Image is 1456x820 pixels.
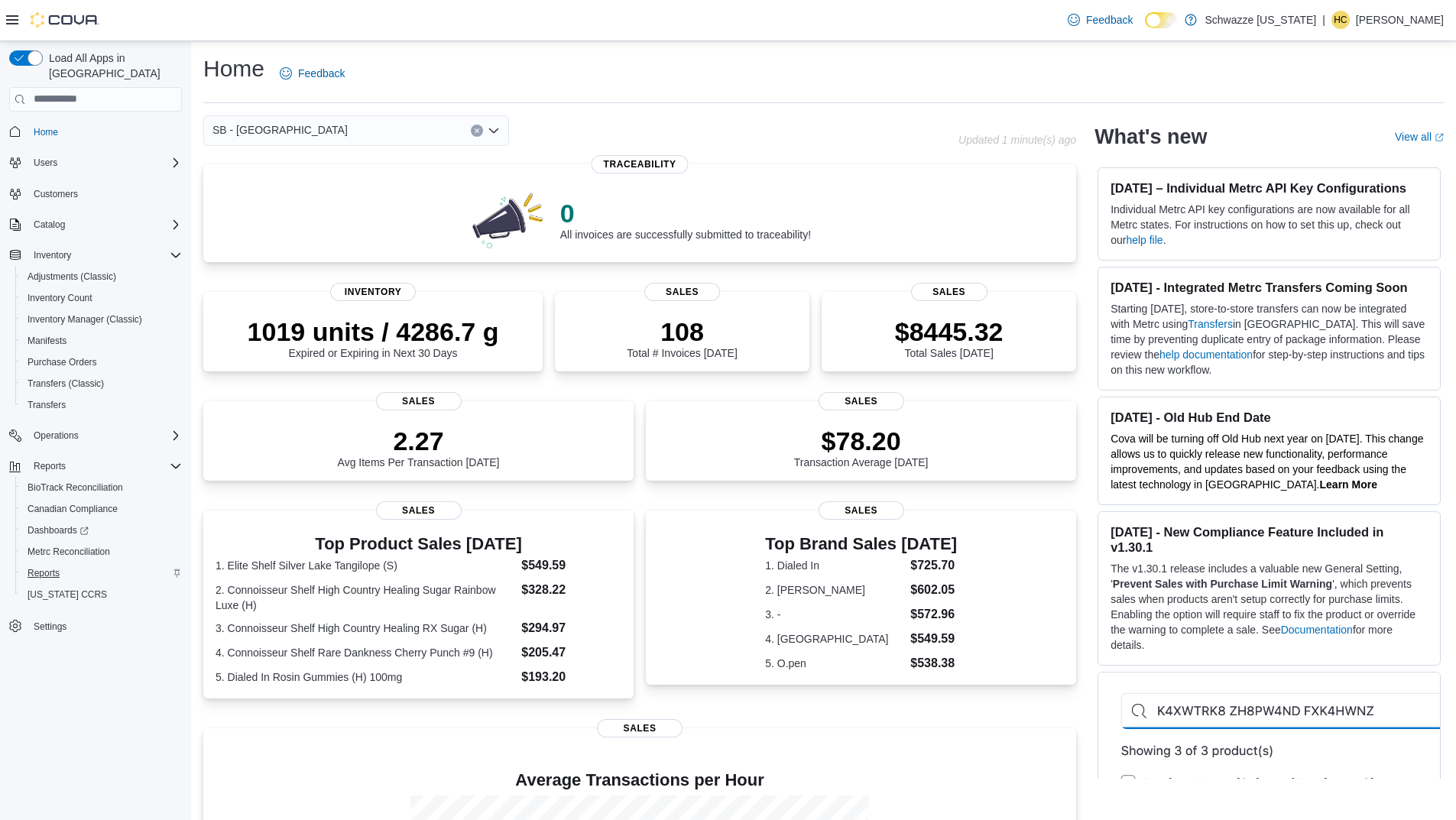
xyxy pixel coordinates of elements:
[212,121,348,139] span: SB - [GEOGRAPHIC_DATA]
[274,58,351,89] a: Feedback
[15,266,188,287] button: Adjustments (Classic)
[765,631,904,647] dt: 4. [GEOGRAPHIC_DATA]
[15,309,188,330] button: Inventory Manager (Classic)
[216,621,515,636] dt: 3. Connoisseur Shelf High Country Healing RX Sugar (H)
[765,535,957,553] h3: Top Brand Sales [DATE]
[31,12,99,28] img: Cova
[1062,5,1139,35] a: Feedback
[28,335,66,347] span: Manifests
[21,521,95,540] a: Dashboards
[216,582,515,613] dt: 2. Connoisseur Shelf High Country Healing Sugar Rainbow Luxe (H)
[28,185,84,203] a: Customers
[28,457,182,475] span: Reports
[21,478,182,497] span: BioTrack Reconciliation
[34,126,58,138] span: Home
[28,123,64,141] a: Home
[1159,348,1253,361] a: help documentation
[1145,12,1177,28] input: Dark Mode
[248,316,499,359] div: Expired or Expiring in Next 30 Days
[1322,11,1325,29] p: |
[1111,280,1428,295] h3: [DATE] - Integrated Metrc Transfers Coming Soon
[1111,180,1428,196] h3: [DATE] – Individual Metrc API Key Configurations
[958,134,1076,146] p: Updated 1 minute(s) ago
[597,719,683,737] span: Sales
[28,503,118,515] span: Canadian Compliance
[248,316,499,347] p: 1019 units / 4286.7 g
[765,582,904,598] dt: 2. [PERSON_NAME]
[3,245,188,266] button: Inventory
[15,352,188,373] button: Purchase Orders
[28,588,107,601] span: [US_STATE] CCRS
[469,189,548,250] img: 0
[21,289,99,307] a: Inventory Count
[216,645,515,660] dt: 4. Connoisseur Shelf Rare Dankness Cherry Punch #9 (H)
[1111,301,1428,378] p: Starting [DATE], store-to-store transfers can now be integrated with Metrc using in [GEOGRAPHIC_D...
[15,330,188,352] button: Manifests
[521,643,621,662] dd: $205.47
[1334,11,1347,29] span: HC
[819,501,904,520] span: Sales
[794,426,929,456] p: $78.20
[1111,561,1428,653] p: The v1.30.1 release includes a valuable new General Setting, ' ', which prevents sales when produ...
[21,267,122,286] a: Adjustments (Classic)
[21,374,182,393] span: Transfers (Classic)
[34,621,66,633] span: Settings
[21,353,103,371] a: Purchase Orders
[1111,433,1423,491] span: Cova will be turning off Old Hub next year on [DATE]. This change allows us to quickly release ne...
[488,125,500,137] button: Open list of options
[521,556,621,575] dd: $549.59
[21,332,182,350] span: Manifests
[765,607,904,622] dt: 3. -
[1320,478,1377,491] a: Learn More
[28,546,110,558] span: Metrc Reconciliation
[15,562,188,584] button: Reports
[21,332,73,350] a: Manifests
[3,121,188,143] button: Home
[21,353,182,371] span: Purchase Orders
[21,521,182,540] span: Dashboards
[910,581,957,599] dd: $602.05
[21,478,129,497] a: BioTrack Reconciliation
[15,498,188,520] button: Canadian Compliance
[819,392,904,410] span: Sales
[21,543,116,561] a: Metrc Reconciliation
[15,287,188,309] button: Inventory Count
[1111,202,1428,248] p: Individual Metrc API key configurations are now available for all Metrc states. For instructions ...
[15,477,188,498] button: BioTrack Reconciliation
[338,426,500,468] div: Avg Items Per Transaction [DATE]
[910,556,957,575] dd: $725.70
[1435,133,1444,142] svg: External link
[521,619,621,637] dd: $294.97
[592,155,689,173] span: Traceability
[21,374,110,393] a: Transfers (Classic)
[21,543,182,561] span: Metrc Reconciliation
[28,378,104,390] span: Transfers (Classic)
[28,154,63,172] button: Users
[28,271,116,283] span: Adjustments (Classic)
[28,356,97,368] span: Purchase Orders
[28,246,182,264] span: Inventory
[1356,11,1444,29] p: [PERSON_NAME]
[376,392,462,410] span: Sales
[376,501,462,520] span: Sales
[28,617,73,636] a: Settings
[765,558,904,573] dt: 1. Dialed In
[1111,410,1428,425] h3: [DATE] - Old Hub End Date
[3,152,188,173] button: Users
[627,316,737,359] div: Total # Invoices [DATE]
[1331,11,1350,29] div: Holly Carpenter
[21,564,66,582] a: Reports
[21,310,148,329] a: Inventory Manager (Classic)
[471,125,483,137] button: Clear input
[1111,524,1428,555] h3: [DATE] - New Compliance Feature Included in v1.30.1
[330,283,416,301] span: Inventory
[21,289,182,307] span: Inventory Count
[15,373,188,394] button: Transfers (Classic)
[28,216,182,234] span: Catalog
[627,316,737,347] p: 108
[28,184,182,203] span: Customers
[15,394,188,416] button: Transfers
[28,246,77,264] button: Inventory
[28,616,182,635] span: Settings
